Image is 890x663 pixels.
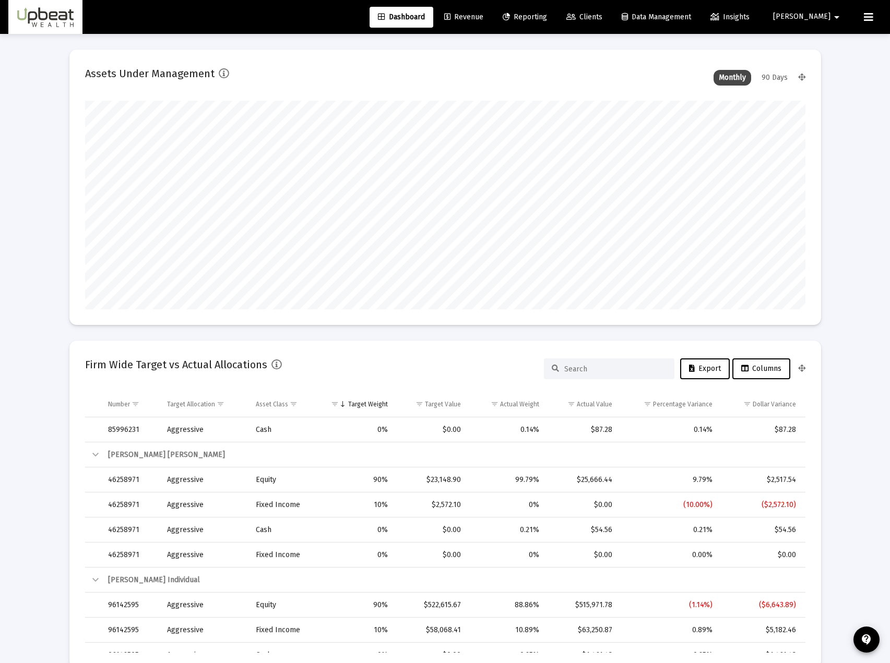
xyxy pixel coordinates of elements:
[773,13,830,21] span: [PERSON_NAME]
[627,650,713,660] div: 0.25%
[689,364,721,373] span: Export
[248,543,317,568] td: Fixed Income
[402,525,461,535] div: $0.00
[331,400,339,408] span: Show filter options for column 'Target Weight'
[348,400,388,408] div: Target Weight
[476,425,539,435] div: 0.14%
[101,492,160,517] td: 46258971
[741,364,781,373] span: Columns
[554,600,613,610] div: $515,971.78
[256,400,288,408] div: Asset Class
[85,356,267,373] h2: Firm Wide Target vs Actual Allocations
[248,392,317,417] td: Column Asset Class
[248,467,317,492] td: Equity
[753,400,796,408] div: Dollar Variance
[727,550,796,560] div: $0.00
[101,593,160,618] td: 96142595
[402,625,461,635] div: $58,068.41
[627,550,713,560] div: 0.00%
[554,425,613,435] div: $87.28
[325,625,388,635] div: 10%
[108,400,130,408] div: Number
[476,500,539,510] div: 0%
[558,7,611,28] a: Clients
[402,475,461,485] div: $23,148.90
[547,392,620,417] td: Column Actual Value
[743,400,751,408] span: Show filter options for column 'Dollar Variance'
[248,593,317,618] td: Equity
[101,618,160,643] td: 96142595
[554,475,613,485] div: $25,666.44
[85,392,805,653] div: Data grid
[317,392,395,417] td: Column Target Weight
[720,392,805,417] td: Column Dollar Variance
[108,575,796,585] div: [PERSON_NAME] Individual
[494,7,555,28] a: Reporting
[85,65,215,82] h2: Assets Under Management
[402,425,461,435] div: $0.00
[248,517,317,543] td: Cash
[248,618,317,643] td: Fixed Income
[476,650,539,660] div: 0.25%
[500,400,539,408] div: Actual Weight
[16,7,75,28] img: Dashboard
[160,492,248,517] td: Aggressive
[627,600,713,610] div: (1.14%)
[476,475,539,485] div: 99.79%
[101,467,160,492] td: 46258971
[732,358,790,379] button: Columns
[217,400,224,408] span: Show filter options for column 'Target Allocation'
[727,425,796,435] div: $87.28
[756,70,793,86] div: 90 Days
[476,600,539,610] div: 88.86%
[554,650,613,660] div: $1,461.43
[160,517,248,543] td: Aggressive
[402,550,461,560] div: $0.00
[101,392,160,417] td: Column Number
[727,500,796,510] div: ($2,572.10)
[702,7,758,28] a: Insights
[436,7,492,28] a: Revenue
[101,417,160,442] td: 85996231
[622,13,691,21] span: Data Management
[325,425,388,435] div: 0%
[727,475,796,485] div: $2,517.54
[160,543,248,568] td: Aggressive
[476,525,539,535] div: 0.21%
[108,450,796,460] div: [PERSON_NAME] [PERSON_NAME]
[160,467,248,492] td: Aggressive
[85,442,101,467] td: Collapse
[714,70,751,86] div: Monthly
[613,7,699,28] a: Data Management
[761,6,856,27] button: [PERSON_NAME]
[425,400,461,408] div: Target Value
[132,400,139,408] span: Show filter options for column 'Number'
[370,7,433,28] a: Dashboard
[325,500,388,510] div: 10%
[476,550,539,560] div: 0%
[444,13,483,21] span: Revenue
[860,633,873,646] mat-icon: contact_support
[416,400,423,408] span: Show filter options for column 'Target Value'
[325,475,388,485] div: 90%
[627,525,713,535] div: 0.21%
[566,13,602,21] span: Clients
[710,13,750,21] span: Insights
[503,13,547,21] span: Reporting
[554,500,613,510] div: $0.00
[577,400,612,408] div: Actual Value
[160,593,248,618] td: Aggressive
[727,625,796,635] div: $5,182.46
[378,13,425,21] span: Dashboard
[491,400,499,408] span: Show filter options for column 'Actual Weight'
[395,392,468,417] td: Column Target Value
[325,600,388,610] div: 90%
[101,517,160,543] td: 46258971
[644,400,651,408] span: Show filter options for column 'Percentage Variance'
[290,400,298,408] span: Show filter options for column 'Asset Class'
[402,600,461,610] div: $522,615.67
[627,425,713,435] div: 0.14%
[167,400,215,408] div: Target Allocation
[620,392,720,417] td: Column Percentage Variance
[325,550,388,560] div: 0%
